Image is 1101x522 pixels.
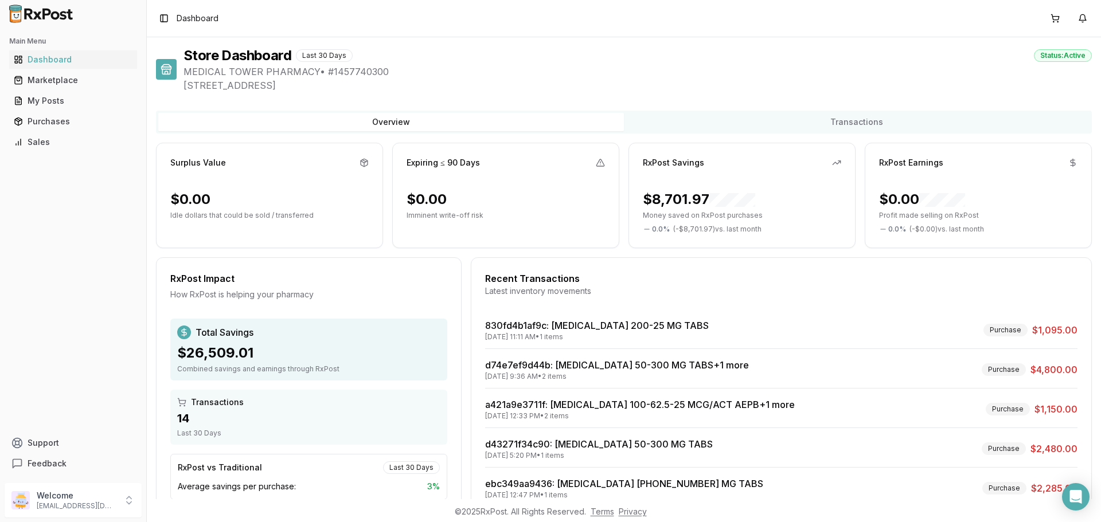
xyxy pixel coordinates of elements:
[485,478,763,489] a: ebc349aa9436: [MEDICAL_DATA] [PHONE_NUMBER] MG TABS
[177,13,218,24] nav: breadcrumb
[1030,442,1077,456] span: $2,480.00
[485,438,713,450] a: d43271f34c90: [MEDICAL_DATA] 50-300 MG TABS
[5,112,142,131] button: Purchases
[9,49,137,70] a: Dashboard
[982,363,1026,376] div: Purchase
[673,225,762,234] span: ( - $8,701.97 ) vs. last month
[888,225,906,234] span: 0.0 %
[177,410,440,426] div: 14
[879,190,965,209] div: $0.00
[14,95,132,107] div: My Posts
[178,462,262,473] div: RxPost vs Traditional
[1032,323,1077,337] span: $1,095.00
[485,359,749,371] a: d74e7ef9d44b: [MEDICAL_DATA] 50-300 MG TABS+1 more
[1034,402,1077,416] span: $1,150.00
[485,320,709,331] a: 830fd4b1af9c: [MEDICAL_DATA] 200-25 MG TABS
[909,225,984,234] span: ( - $0.00 ) vs. last month
[183,46,291,65] h1: Store Dashboard
[11,491,30,509] img: User avatar
[177,429,440,438] div: Last 30 Days
[643,190,755,209] div: $8,701.97
[5,71,142,89] button: Marketplace
[170,211,369,220] p: Idle dollars that could be sold / transferred
[170,272,447,285] div: RxPost Impact
[407,190,447,209] div: $0.00
[1030,363,1077,376] span: $4,800.00
[177,364,440,374] div: Combined savings and earnings through RxPost
[5,133,142,151] button: Sales
[485,285,1077,297] div: Latest inventory movements
[170,289,447,300] div: How RxPost is helping your pharmacy
[1062,483,1090,511] div: Open Intercom Messenger
[485,272,1077,285] div: Recent Transactions
[191,397,244,408] span: Transactions
[158,113,624,131] button: Overview
[879,157,943,168] div: RxPost Earnings
[170,190,210,209] div: $0.00
[5,92,142,110] button: My Posts
[983,324,1028,336] div: Purchase
[982,482,1026,494] div: Purchase
[619,507,647,516] a: Privacy
[28,458,67,469] span: Feedback
[170,157,226,168] div: Surplus Value
[14,74,132,86] div: Marketplace
[383,461,440,474] div: Last 30 Days
[986,403,1030,415] div: Purchase
[196,325,253,339] span: Total Savings
[296,49,353,62] div: Last 30 Days
[9,111,137,132] a: Purchases
[9,37,137,46] h2: Main Menu
[485,490,763,500] div: [DATE] 12:47 PM • 1 items
[1031,481,1077,495] span: $2,285.00
[14,116,132,127] div: Purchases
[183,79,1092,92] span: [STREET_ADDRESS]
[14,136,132,148] div: Sales
[485,411,795,421] div: [DATE] 12:33 PM • 2 items
[624,113,1090,131] button: Transactions
[177,13,218,24] span: Dashboard
[652,225,670,234] span: 0.0 %
[485,451,713,460] div: [DATE] 5:20 PM • 1 items
[407,211,605,220] p: Imminent write-off risk
[982,442,1026,455] div: Purchase
[485,399,795,410] a: a421a9e3711f: [MEDICAL_DATA] 100-62.5-25 MCG/ACT AEPB+1 more
[5,5,78,23] img: RxPost Logo
[9,91,137,111] a: My Posts
[178,481,296,492] span: Average savings per purchase:
[591,507,614,516] a: Terms
[183,65,1092,79] span: MEDICAL TOWER PHARMACY • # 1457740300
[14,54,132,65] div: Dashboard
[37,490,116,501] p: Welcome
[5,50,142,69] button: Dashboard
[177,344,440,362] div: $26,509.01
[485,332,709,342] div: [DATE] 11:11 AM • 1 items
[5,433,142,453] button: Support
[427,481,440,492] span: 3 %
[9,70,137,91] a: Marketplace
[485,372,749,381] div: [DATE] 9:36 AM • 2 items
[643,211,841,220] p: Money saved on RxPost purchases
[9,132,137,152] a: Sales
[37,501,116,511] p: [EMAIL_ADDRESS][DOMAIN_NAME]
[643,157,704,168] div: RxPost Savings
[5,453,142,474] button: Feedback
[1034,49,1092,62] div: Status: Active
[407,157,480,168] div: Expiring ≤ 90 Days
[879,211,1077,220] p: Profit made selling on RxPost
